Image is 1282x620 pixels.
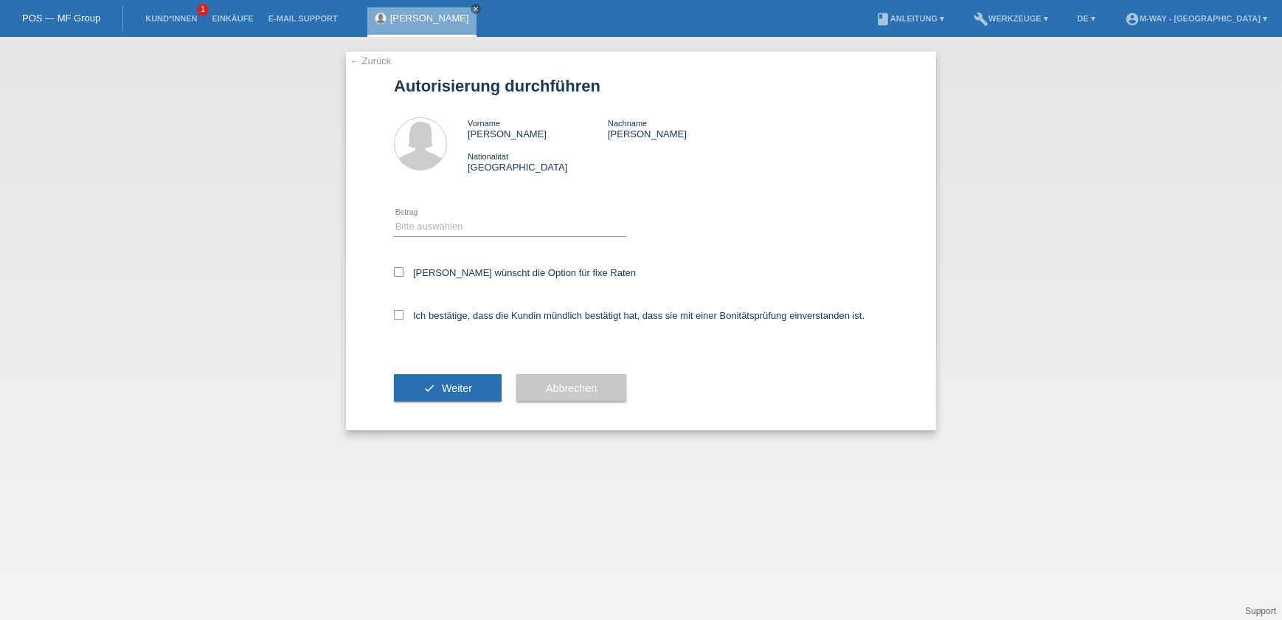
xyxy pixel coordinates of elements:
[974,12,988,27] i: build
[471,4,481,14] a: close
[472,5,479,13] i: close
[394,310,865,321] label: Ich bestätige, dass die Kundin mündlich bestätigt hat, dass sie mit einer Bonitätsprüfung einvers...
[868,14,952,23] a: bookAnleitung ▾
[516,374,626,402] button: Abbrechen
[1125,12,1140,27] i: account_circle
[468,119,500,128] span: Vorname
[468,117,608,139] div: [PERSON_NAME]
[423,382,435,394] i: check
[966,14,1056,23] a: buildWerkzeuge ▾
[394,374,502,402] button: check Weiter
[350,55,391,66] a: ← Zurück
[468,152,508,161] span: Nationalität
[138,14,204,23] a: Kund*innen
[197,4,209,16] span: 1
[261,14,345,23] a: E-Mail Support
[1070,14,1103,23] a: DE ▾
[394,267,636,278] label: [PERSON_NAME] wünscht die Option für fixe Raten
[1118,14,1275,23] a: account_circlem-way - [GEOGRAPHIC_DATA] ▾
[204,14,260,23] a: Einkäufe
[608,117,748,139] div: [PERSON_NAME]
[1245,606,1276,616] a: Support
[394,77,888,95] h1: Autorisierung durchführen
[468,151,608,173] div: [GEOGRAPHIC_DATA]
[608,119,647,128] span: Nachname
[390,13,469,24] a: [PERSON_NAME]
[546,382,597,394] span: Abbrechen
[442,382,472,394] span: Weiter
[22,13,100,24] a: POS — MF Group
[876,12,890,27] i: book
